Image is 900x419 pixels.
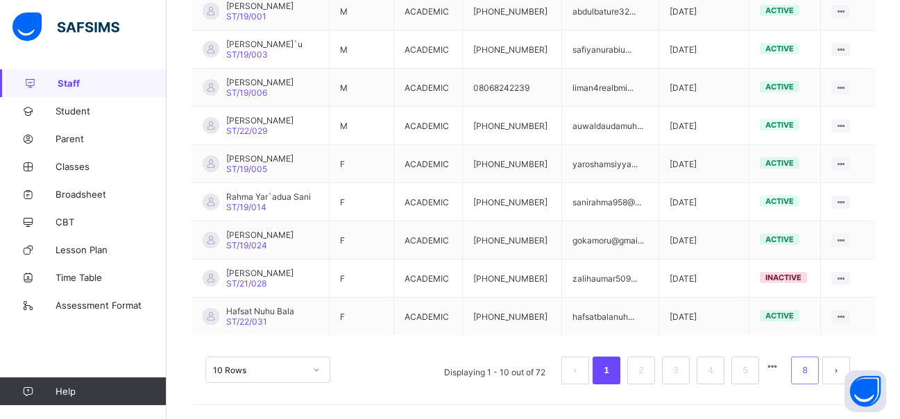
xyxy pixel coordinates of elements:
[226,306,294,316] span: Hafsat Nuhu Bala
[226,316,267,327] span: ST/22/031
[669,361,682,379] a: 3
[822,357,850,384] li: 下一页
[226,230,294,240] span: [PERSON_NAME]
[462,221,562,259] td: [PHONE_NUMBER]
[634,361,647,379] a: 2
[56,189,167,200] span: Broadsheet
[226,126,267,136] span: ST/22/029
[765,120,794,130] span: active
[765,196,794,206] span: active
[226,77,294,87] span: [PERSON_NAME]
[56,105,167,117] span: Student
[226,49,268,60] span: ST/19/003
[562,298,659,336] td: hafsatbalanuh...
[226,115,294,126] span: [PERSON_NAME]
[56,244,167,255] span: Lesson Plan
[659,107,749,145] td: [DATE]
[562,107,659,145] td: auwaldaudamuh...
[56,300,167,311] span: Assessment Format
[844,370,886,412] button: Open asap
[462,145,562,183] td: [PHONE_NUMBER]
[213,365,305,375] div: 10 Rows
[659,221,749,259] td: [DATE]
[434,357,556,384] li: Displaying 1 - 10 out of 72
[798,361,811,379] a: 8
[329,259,393,298] td: F
[562,259,659,298] td: zalihaumar509...
[561,357,589,384] li: 上一页
[659,145,749,183] td: [DATE]
[329,183,393,221] td: F
[765,234,794,244] span: active
[659,69,749,107] td: [DATE]
[562,69,659,107] td: liman4realbmi...
[56,272,167,283] span: Time Table
[627,357,655,384] li: 2
[738,361,752,379] a: 5
[56,386,166,397] span: Help
[226,202,266,212] span: ST/19/014
[731,357,759,384] li: 5
[462,183,562,221] td: [PHONE_NUMBER]
[662,357,690,384] li: 3
[561,357,589,384] button: prev page
[12,12,119,42] img: safsims
[562,221,659,259] td: gokamoru@gmai...
[58,78,167,89] span: Staff
[393,31,462,69] td: ACADEMIC
[562,183,659,221] td: sanirahma958@...
[697,357,724,384] li: 4
[822,357,850,384] button: next page
[462,31,562,69] td: [PHONE_NUMBER]
[226,87,267,98] span: ST/19/006
[329,107,393,145] td: M
[562,31,659,69] td: safiyanurabiu...
[226,240,267,250] span: ST/19/024
[329,221,393,259] td: F
[765,273,801,282] span: inactive
[765,44,794,53] span: active
[704,361,717,379] a: 4
[462,107,562,145] td: [PHONE_NUMBER]
[56,161,167,172] span: Classes
[329,145,393,183] td: F
[393,107,462,145] td: ACADEMIC
[393,183,462,221] td: ACADEMIC
[659,259,749,298] td: [DATE]
[56,133,167,144] span: Parent
[226,39,303,49] span: [PERSON_NAME]`u
[659,298,749,336] td: [DATE]
[226,278,266,289] span: ST/21/028
[765,311,794,320] span: active
[562,145,659,183] td: yaroshamsiyya...
[329,31,393,69] td: M
[659,183,749,221] td: [DATE]
[393,259,462,298] td: ACADEMIC
[765,158,794,168] span: active
[600,361,613,379] a: 1
[462,259,562,298] td: [PHONE_NUMBER]
[765,6,794,15] span: active
[659,31,749,69] td: [DATE]
[593,357,620,384] li: 1
[791,357,819,384] li: 8
[329,298,393,336] td: F
[226,268,294,278] span: [PERSON_NAME]
[226,164,267,174] span: ST/19/005
[763,357,782,376] li: 向后 5 页
[462,298,562,336] td: [PHONE_NUMBER]
[226,11,266,22] span: ST/19/001
[56,216,167,228] span: CBT
[393,145,462,183] td: ACADEMIC
[226,191,311,202] span: Rahma Yar`adua Sani
[393,221,462,259] td: ACADEMIC
[226,1,294,11] span: [PERSON_NAME]
[393,69,462,107] td: ACADEMIC
[462,69,562,107] td: 08068242239
[329,69,393,107] td: M
[765,82,794,92] span: active
[393,298,462,336] td: ACADEMIC
[226,153,294,164] span: [PERSON_NAME]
